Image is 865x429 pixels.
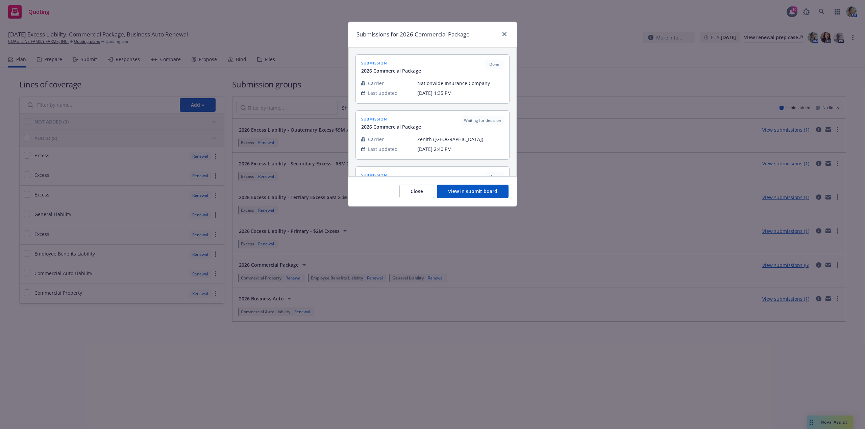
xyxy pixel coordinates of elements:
[368,89,398,97] span: Last updated
[464,117,501,124] span: Waiting for decision
[417,136,504,143] span: Zenith ([GEOGRAPHIC_DATA])
[361,123,421,130] span: 2026 Commercial Package
[361,67,421,74] span: 2026 Commercial Package
[437,185,509,198] button: View in submit board
[488,173,501,180] span: Done
[356,30,470,39] h1: Submissions for 2026 Commercial Package
[488,61,501,68] span: Done
[361,116,421,122] span: submission
[417,89,504,97] span: [DATE] 1:35 PM
[361,60,421,66] span: submission
[500,30,509,38] a: close
[417,80,504,87] span: Nationwide Insurance Company
[368,136,384,143] span: Carrier
[368,80,384,87] span: Carrier
[368,145,398,153] span: Last updated
[417,145,504,153] span: [DATE] 2:40 PM
[361,172,421,178] span: submission
[399,185,434,198] button: Close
